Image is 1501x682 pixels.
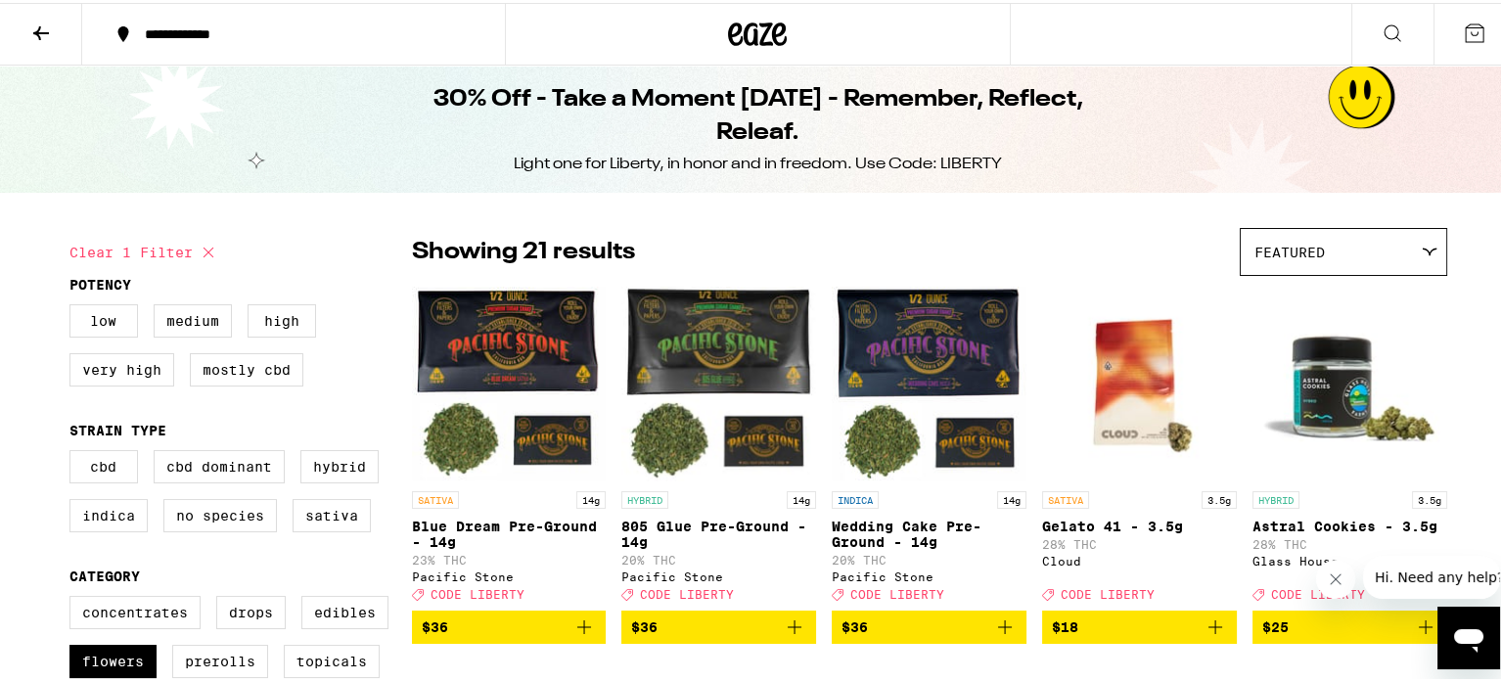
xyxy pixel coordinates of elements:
p: SATIVA [1042,488,1089,506]
span: CODE LIBERTY [1271,585,1365,598]
p: 28% THC [1042,535,1237,548]
a: Open page for Blue Dream Pre-Ground - 14g from Pacific Stone [412,283,607,608]
p: 23% THC [412,551,607,564]
iframe: Button to launch messaging window [1437,604,1500,666]
iframe: Close message [1316,557,1355,596]
p: Blue Dream Pre-Ground - 14g [412,516,607,547]
div: Pacific Stone [621,568,816,580]
label: No Species [163,496,277,529]
p: 20% THC [832,551,1026,564]
div: Light one for Liberty, in honor and in freedom. Use Code: LIBERTY [514,151,1002,172]
h1: 30% Off - Take a Moment [DATE] - Remember, Reflect, Releaf. [402,80,1114,147]
p: HYBRID [1252,488,1299,506]
label: CBD Dominant [154,447,285,480]
label: Prerolls [172,642,268,675]
label: Very High [69,350,174,384]
p: 14g [997,488,1026,506]
label: Sativa [293,496,371,529]
span: Featured [1254,242,1325,257]
img: Pacific Stone - Blue Dream Pre-Ground - 14g [412,283,607,478]
a: Open page for Wedding Cake Pre-Ground - 14g from Pacific Stone [832,283,1026,608]
p: 3.5g [1202,488,1237,506]
button: Clear 1 filter [69,225,220,274]
p: 20% THC [621,551,816,564]
img: Glass House - Astral Cookies - 3.5g [1252,283,1447,478]
img: Pacific Stone - Wedding Cake Pre-Ground - 14g [832,283,1026,478]
label: Low [69,301,138,335]
button: Add to bag [412,608,607,641]
span: CODE LIBERTY [850,585,944,598]
img: Pacific Stone - 805 Glue Pre-Ground - 14g [621,283,816,478]
p: 28% THC [1252,535,1447,548]
label: Indica [69,496,148,529]
span: $36 [631,616,658,632]
span: $36 [841,616,868,632]
label: Flowers [69,642,157,675]
button: Add to bag [621,608,816,641]
label: Drops [216,593,286,626]
button: Add to bag [832,608,1026,641]
button: Add to bag [1042,608,1237,641]
span: $36 [422,616,448,632]
label: Hybrid [300,447,379,480]
p: Wedding Cake Pre-Ground - 14g [832,516,1026,547]
button: Add to bag [1252,608,1447,641]
p: HYBRID [621,488,668,506]
iframe: Message from company [1363,553,1500,596]
span: $18 [1052,616,1078,632]
label: High [248,301,316,335]
label: Medium [154,301,232,335]
div: Pacific Stone [412,568,607,580]
label: CBD [69,447,138,480]
p: 3.5g [1412,488,1447,506]
a: Open page for Astral Cookies - 3.5g from Glass House [1252,283,1447,608]
p: SATIVA [412,488,459,506]
label: Edibles [301,593,388,626]
div: Cloud [1042,552,1237,565]
span: $25 [1262,616,1289,632]
a: Open page for Gelato 41 - 3.5g from Cloud [1042,283,1237,608]
a: Open page for 805 Glue Pre-Ground - 14g from Pacific Stone [621,283,816,608]
span: CODE LIBERTY [431,585,524,598]
img: Cloud - Gelato 41 - 3.5g [1042,283,1237,478]
label: Topicals [284,642,380,675]
p: INDICA [832,488,879,506]
span: CODE LIBERTY [640,585,734,598]
span: Hi. Need any help? [12,14,141,29]
label: Concentrates [69,593,201,626]
p: Gelato 41 - 3.5g [1042,516,1237,531]
p: 14g [576,488,606,506]
legend: Category [69,566,140,581]
p: Astral Cookies - 3.5g [1252,516,1447,531]
span: CODE LIBERTY [1061,585,1155,598]
legend: Potency [69,274,131,290]
div: Glass House [1252,552,1447,565]
div: Pacific Stone [832,568,1026,580]
legend: Strain Type [69,420,166,435]
label: Mostly CBD [190,350,303,384]
p: Showing 21 results [412,233,635,266]
p: 805 Glue Pre-Ground - 14g [621,516,816,547]
p: 14g [787,488,816,506]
